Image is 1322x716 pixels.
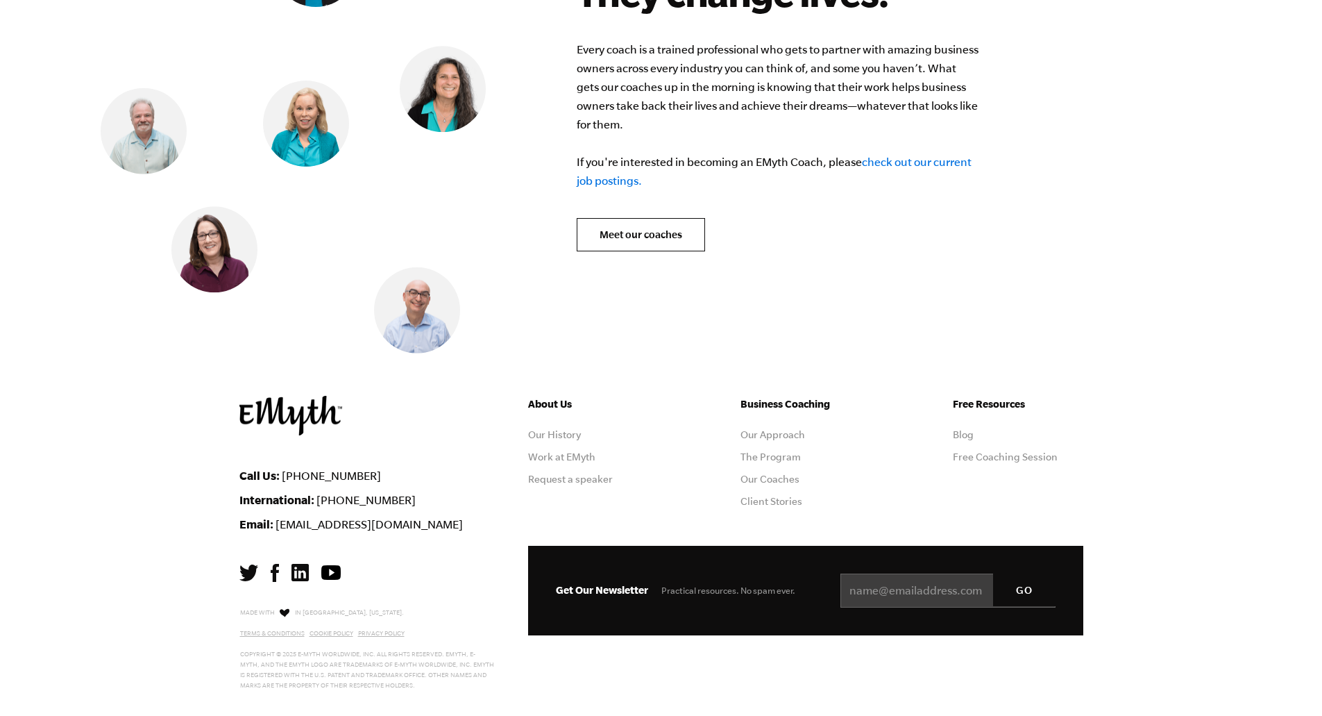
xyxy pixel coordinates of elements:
[740,396,871,413] h5: Business Coaching
[840,574,1056,608] input: name@emailaddress.com
[280,608,289,617] img: Love
[953,429,974,440] a: Blog
[310,630,353,637] a: Cookie Policy
[1253,649,1322,716] iframe: Chat Widget
[239,396,342,435] img: EMyth
[240,630,305,637] a: Terms & Conditions
[556,584,648,596] span: Get Our Newsletter
[577,218,705,251] a: Meet our coaches
[240,606,495,691] p: Made with in [GEOGRAPHIC_DATA], [US_STATE]. Copyright © 2025 E-Myth Worldwide, Inc. All rights re...
[740,496,802,507] a: Client Stories
[291,564,309,581] img: LinkedIn
[661,585,795,596] span: Practical resources. No spam ever.
[276,518,463,531] a: [EMAIL_ADDRESS][DOMAIN_NAME]
[953,396,1083,413] h5: Free Resources
[400,47,486,133] img: Judith Lerner, EMyth Business Coach
[528,474,613,485] a: Request a speaker
[239,469,280,482] strong: Call Us:
[271,564,279,582] img: Facebook
[101,88,187,174] img: Mark Krull, EMyth Business Coach
[740,451,801,463] a: The Program
[316,494,416,506] a: [PHONE_NUMBER]
[740,474,799,485] a: Our Coaches
[239,493,314,506] strong: International:
[740,429,805,440] a: Our Approach
[263,81,349,167] img: Lynn Goza, EMyth Business Coach
[577,40,979,190] p: Every coach is a trained professional who gets to partner with amazing business owners across eve...
[358,630,405,637] a: Privacy Policy
[993,574,1056,607] input: GO
[528,429,581,440] a: Our History
[374,267,460,353] img: Shachar Perlman, EMyth Business Coach
[239,565,258,581] img: Twitter
[282,469,381,482] a: [PHONE_NUMBER]
[528,451,595,463] a: Work at EMyth
[577,156,972,187] a: check out our current job postings.
[321,565,341,580] img: YouTube
[239,517,273,531] strong: Email:
[953,451,1058,463] a: Free Coaching Session
[171,207,257,293] img: Melinda Lawson, EMyth Business Coach
[528,396,659,413] h5: About Us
